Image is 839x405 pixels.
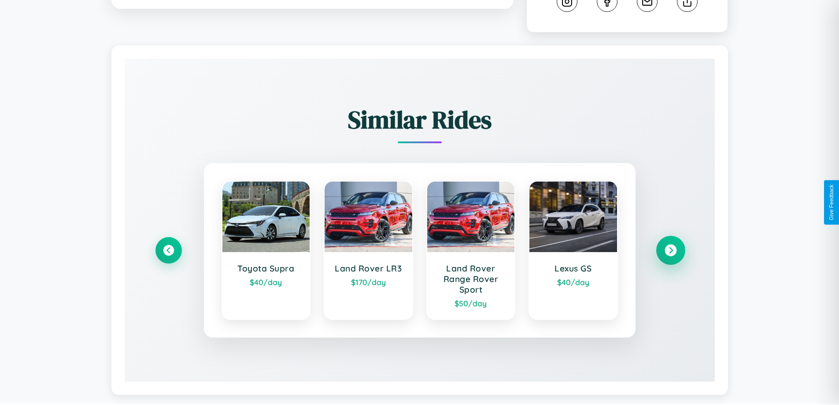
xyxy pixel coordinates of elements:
[436,298,506,308] div: $ 50 /day
[538,263,608,274] h3: Lexus GS
[828,185,835,220] div: Give Feedback
[426,181,516,320] a: Land Rover Range Rover Sport$50/day
[436,263,506,295] h3: Land Rover Range Rover Sport
[222,181,311,320] a: Toyota Supra$40/day
[529,181,618,320] a: Lexus GS$40/day
[333,263,403,274] h3: Land Rover LR3
[155,103,684,137] h2: Similar Rides
[324,181,413,320] a: Land Rover LR3$170/day
[231,263,301,274] h3: Toyota Supra
[333,277,403,287] div: $ 170 /day
[231,277,301,287] div: $ 40 /day
[538,277,608,287] div: $ 40 /day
